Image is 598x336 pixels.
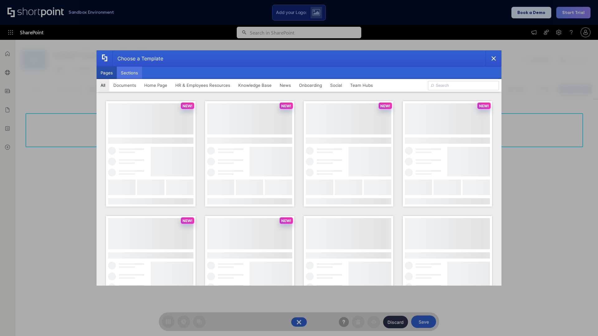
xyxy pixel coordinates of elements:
[112,51,163,66] div: Choose a Template
[140,79,171,91] button: Home Page
[281,104,291,108] p: NEW!
[567,306,598,336] iframe: Chat Widget
[326,79,346,91] button: Social
[428,81,499,90] input: Search
[346,79,377,91] button: Team Hubs
[171,79,234,91] button: HR & Employees Resources
[97,67,117,79] button: Pages
[281,218,291,223] p: NEW!
[295,79,326,91] button: Onboarding
[276,79,295,91] button: News
[183,104,192,108] p: NEW!
[183,218,192,223] p: NEW!
[234,79,276,91] button: Knowledge Base
[97,50,501,286] div: template selector
[380,104,390,108] p: NEW!
[117,67,142,79] button: Sections
[479,104,489,108] p: NEW!
[109,79,140,91] button: Documents
[97,79,109,91] button: All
